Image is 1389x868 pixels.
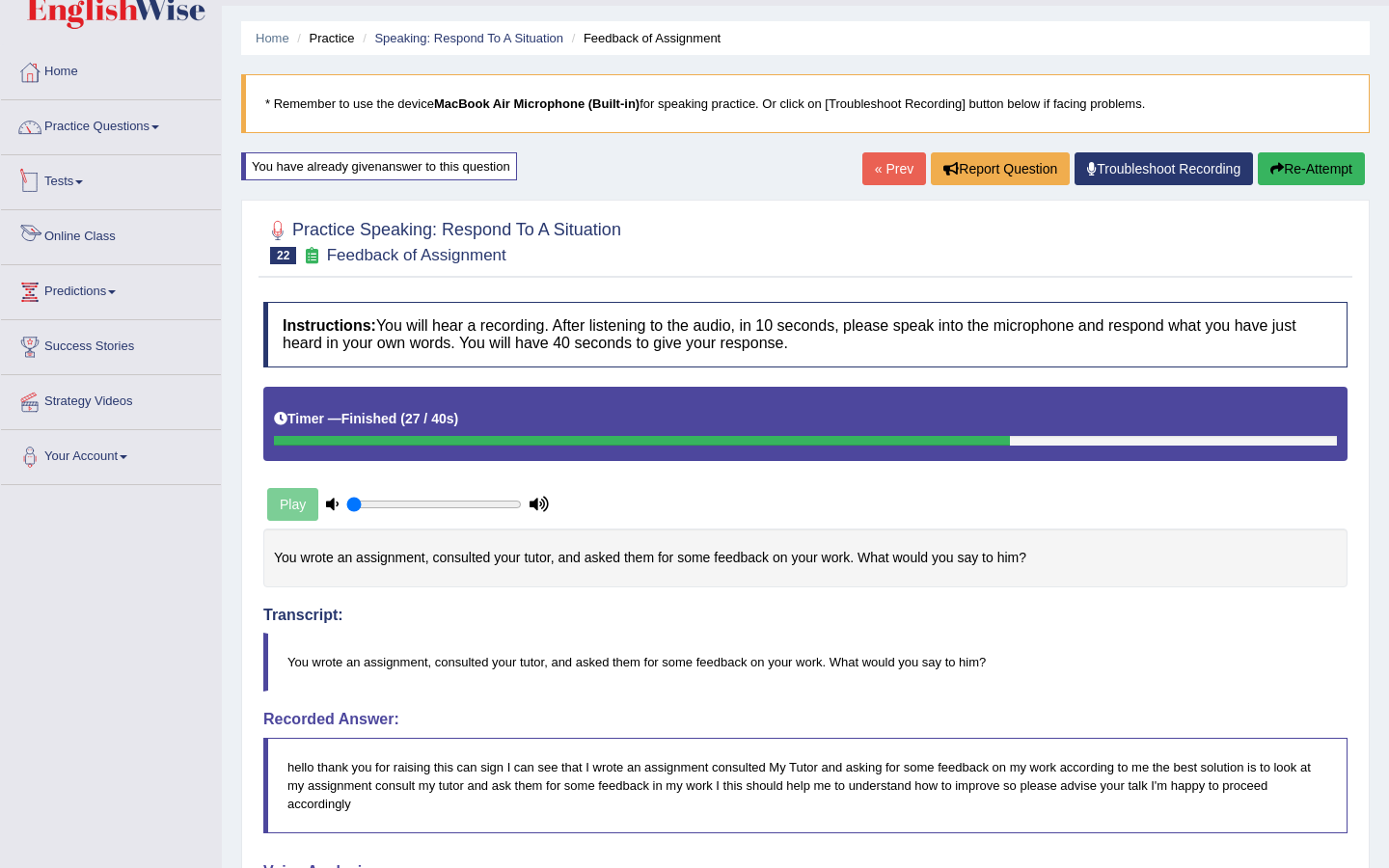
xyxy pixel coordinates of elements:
[1,155,221,203] a: Tests
[327,246,506,264] small: Feedback of Assignment
[263,633,1348,692] blockquote: You wrote an assignment, consulted your tutor, and asked them for some feedback on your work. Wha...
[1,210,221,258] a: Online Class
[931,152,1070,185] button: Report Question
[567,29,722,47] li: Feedback of Assignment
[341,411,397,426] b: Finished
[1,265,221,313] a: Predictions
[241,74,1370,133] blockquote: * Remember to use the device for speaking practice. Or click on [Troubleshoot Recording] button b...
[374,31,563,45] a: Speaking: Respond To A Situation
[263,302,1348,366] h4: You will hear a recording. After listening to the audio, in 10 seconds, please speak into the mic...
[434,96,640,111] b: MacBook Air Microphone (Built-in)
[454,411,459,426] b: )
[256,31,289,45] a: Home
[1,430,221,478] a: Your Account
[263,711,1348,728] h4: Recorded Answer:
[270,247,296,264] span: 22
[862,152,926,185] a: « Prev
[263,216,621,264] h2: Practice Speaking: Respond To A Situation
[241,152,517,180] div: You have already given answer to this question
[301,247,321,265] small: Exam occurring question
[263,529,1348,587] div: You wrote an assignment, consulted your tutor, and asked them for some feedback on your work. Wha...
[1,320,221,368] a: Success Stories
[292,29,354,47] li: Practice
[1,45,221,94] a: Home
[1075,152,1253,185] a: Troubleshoot Recording
[283,317,376,334] b: Instructions:
[405,411,454,426] b: 27 / 40s
[1258,152,1365,185] button: Re-Attempt
[263,738,1348,833] blockquote: hello thank you for raising this can sign I can see that I wrote an assignment consulted My Tutor...
[274,412,458,426] h5: Timer —
[400,411,405,426] b: (
[1,100,221,149] a: Practice Questions
[1,375,221,423] a: Strategy Videos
